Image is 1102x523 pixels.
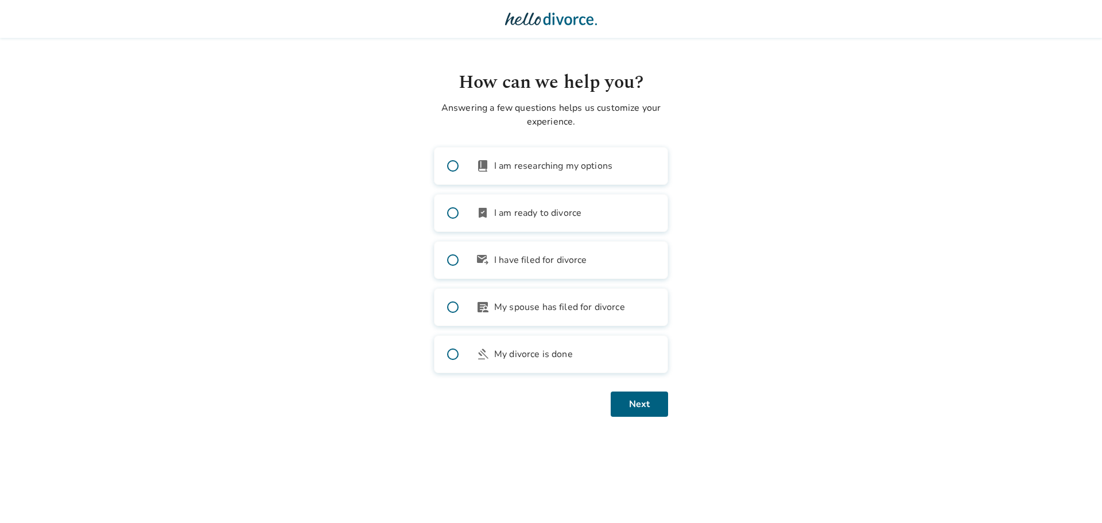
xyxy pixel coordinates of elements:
span: article_person [476,300,490,314]
span: I have filed for divorce [494,253,587,267]
span: I am researching my options [494,159,612,173]
span: My divorce is done [494,347,573,361]
button: Next [611,392,668,417]
span: gavel [476,347,490,361]
h1: How can we help you? [434,69,668,96]
span: I am ready to divorce [494,206,581,220]
iframe: Chat Widget [1045,468,1102,523]
p: Answering a few questions helps us customize your experience. [434,101,668,129]
span: My spouse has filed for divorce [494,300,625,314]
span: outgoing_mail [476,253,490,267]
img: Hello Divorce Logo [505,7,597,30]
span: bookmark_check [476,206,490,220]
span: book_2 [476,159,490,173]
